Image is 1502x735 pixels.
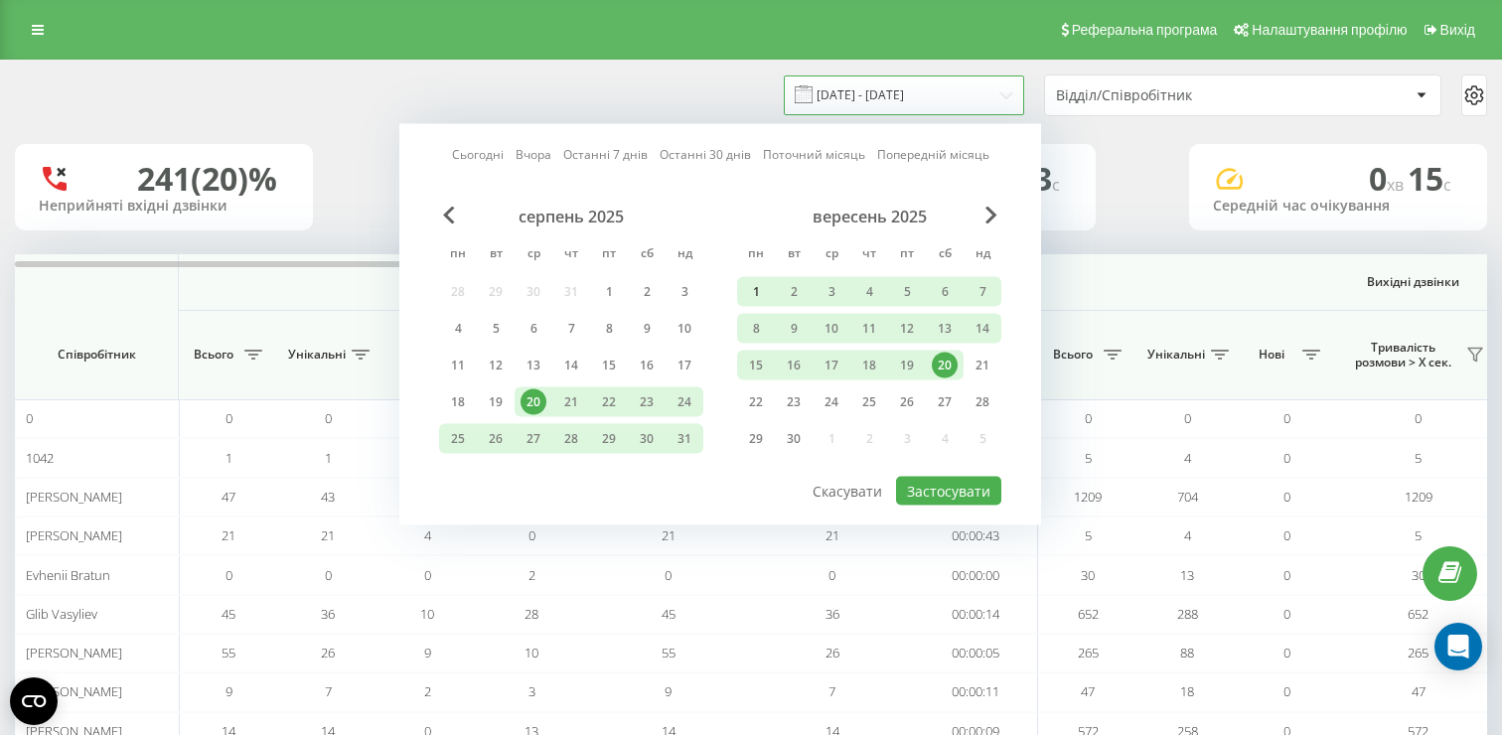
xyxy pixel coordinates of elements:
div: нд 31 серп 2025 р. [666,424,703,454]
div: сб 6 вер 2025 р. [926,277,964,307]
span: 0 [665,566,672,584]
div: вт 9 вер 2025 р. [775,314,813,344]
div: чт 14 серп 2025 р. [552,351,590,380]
span: 0 [1283,682,1290,700]
span: 0 [225,566,232,584]
div: вересень 2025 [737,207,1001,226]
span: 10 [420,605,434,623]
span: 1 [325,449,332,467]
span: 4 [1184,449,1191,467]
span: 0 [325,409,332,427]
div: 16 [634,353,660,378]
span: Співробітник [32,347,161,363]
span: 9 [424,644,431,661]
div: 26 [894,389,920,415]
span: 5 [1085,449,1092,467]
span: 26 [826,644,839,661]
div: вт 5 серп 2025 р. [477,314,515,344]
div: 17 [819,353,844,378]
div: 31 [672,426,697,452]
span: Всього [189,347,238,363]
abbr: понеділок [443,240,473,270]
div: 22 [596,389,622,415]
div: пт 1 серп 2025 р. [590,277,628,307]
span: 0 [1283,526,1290,544]
div: пт 26 вер 2025 р. [888,387,926,417]
span: 30 [1412,566,1426,584]
div: нд 28 вер 2025 р. [964,387,1001,417]
span: 18 [1180,682,1194,700]
div: 15 [596,353,622,378]
div: 30 [781,426,807,452]
span: 265 [1408,644,1428,661]
abbr: субота [930,240,960,270]
div: 19 [894,353,920,378]
div: Середній час очікування [1213,198,1463,215]
div: пт 12 вер 2025 р. [888,314,926,344]
span: 21 [321,526,335,544]
div: 1 [743,279,769,305]
span: 15 [1408,157,1451,200]
div: 6 [932,279,958,305]
div: Відділ/Співробітник [1056,87,1293,104]
span: 7 [828,682,835,700]
div: 5 [894,279,920,305]
div: 16 [781,353,807,378]
button: Застосувати [896,477,1001,506]
div: 28 [558,426,584,452]
td: 00:00:11 [914,672,1038,711]
div: 3 [672,279,697,305]
div: вт 12 серп 2025 р. [477,351,515,380]
span: 55 [662,644,676,661]
span: 30 [1081,566,1095,584]
span: 4 [1184,526,1191,544]
div: сб 20 вер 2025 р. [926,351,964,380]
td: 00:00:43 [914,516,1038,555]
span: 36 [321,605,335,623]
div: серпень 2025 [439,207,703,226]
div: 28 [970,389,995,415]
div: 25 [856,389,882,415]
a: Сьогодні [452,145,504,164]
div: вт 23 вер 2025 р. [775,387,813,417]
abbr: субота [632,240,662,270]
div: 4 [445,316,471,342]
span: 0 [1283,644,1290,661]
span: [PERSON_NAME] [26,682,122,700]
div: 3 [819,279,844,305]
span: 652 [1408,605,1428,623]
div: ср 24 вер 2025 р. [813,387,850,417]
div: ср 10 вер 2025 р. [813,314,850,344]
span: 9 [225,682,232,700]
div: сб 27 вер 2025 р. [926,387,964,417]
span: Налаштування профілю [1252,22,1407,38]
div: 2 [634,279,660,305]
span: Нові [1247,347,1296,363]
div: 8 [743,316,769,342]
button: Open CMP widget [10,677,58,725]
td: 00:00:05 [914,634,1038,672]
a: Вчора [516,145,551,164]
span: 0 [1369,157,1408,200]
span: 47 [1081,682,1095,700]
div: сб 13 вер 2025 р. [926,314,964,344]
span: Всього [1048,347,1098,363]
div: 11 [856,316,882,342]
span: c [1052,174,1060,196]
a: Останні 7 днів [563,145,648,164]
div: 17 [672,353,697,378]
span: 0 [325,566,332,584]
div: пн 18 серп 2025 р. [439,387,477,417]
span: Next Month [985,207,997,224]
div: 21 [558,389,584,415]
span: 0 [828,566,835,584]
span: 0 [1283,449,1290,467]
div: ср 27 серп 2025 р. [515,424,552,454]
abbr: середа [519,240,548,270]
div: 6 [521,316,546,342]
div: 2 [781,279,807,305]
abbr: неділя [968,240,997,270]
span: 2 [528,566,535,584]
div: 7 [558,316,584,342]
div: сб 16 серп 2025 р. [628,351,666,380]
